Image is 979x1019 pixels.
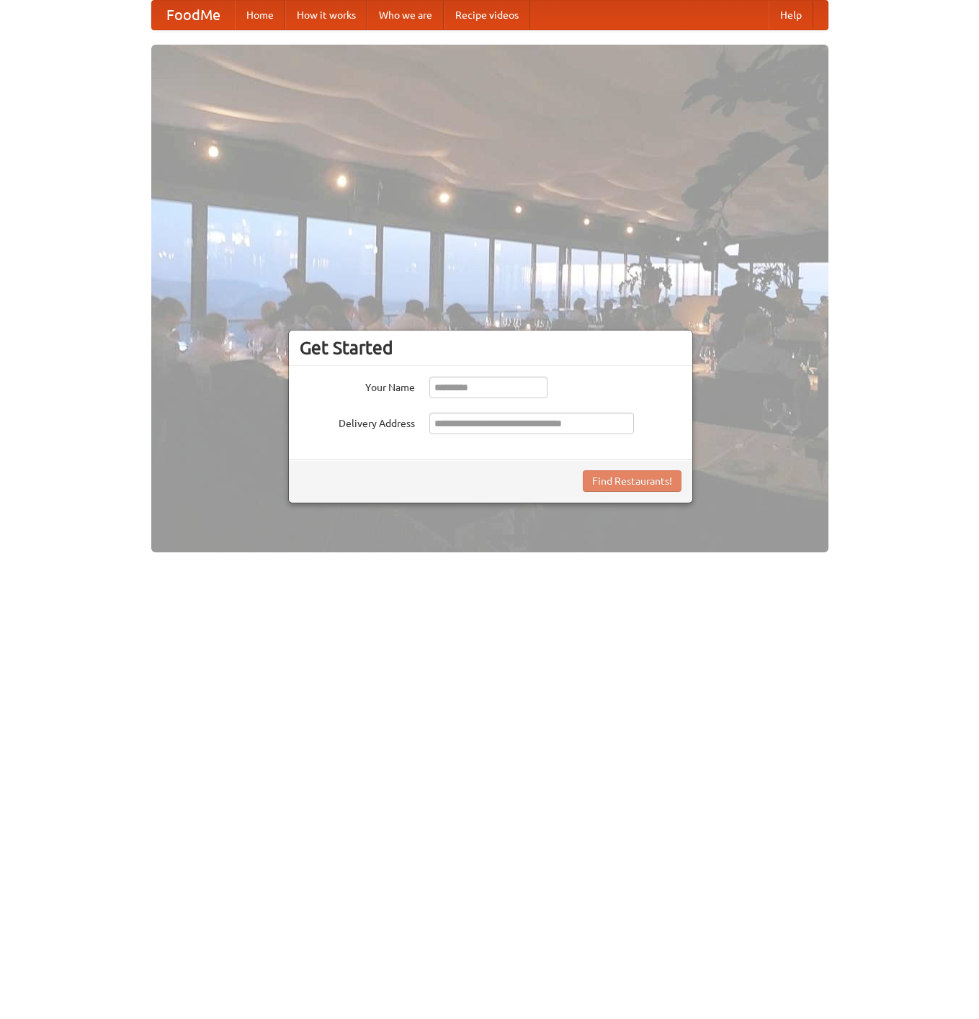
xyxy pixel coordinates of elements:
[152,1,235,30] a: FoodMe
[769,1,813,30] a: Help
[300,377,415,395] label: Your Name
[285,1,367,30] a: How it works
[300,413,415,431] label: Delivery Address
[235,1,285,30] a: Home
[583,470,681,492] button: Find Restaurants!
[444,1,530,30] a: Recipe videos
[367,1,444,30] a: Who we are
[300,337,681,359] h3: Get Started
